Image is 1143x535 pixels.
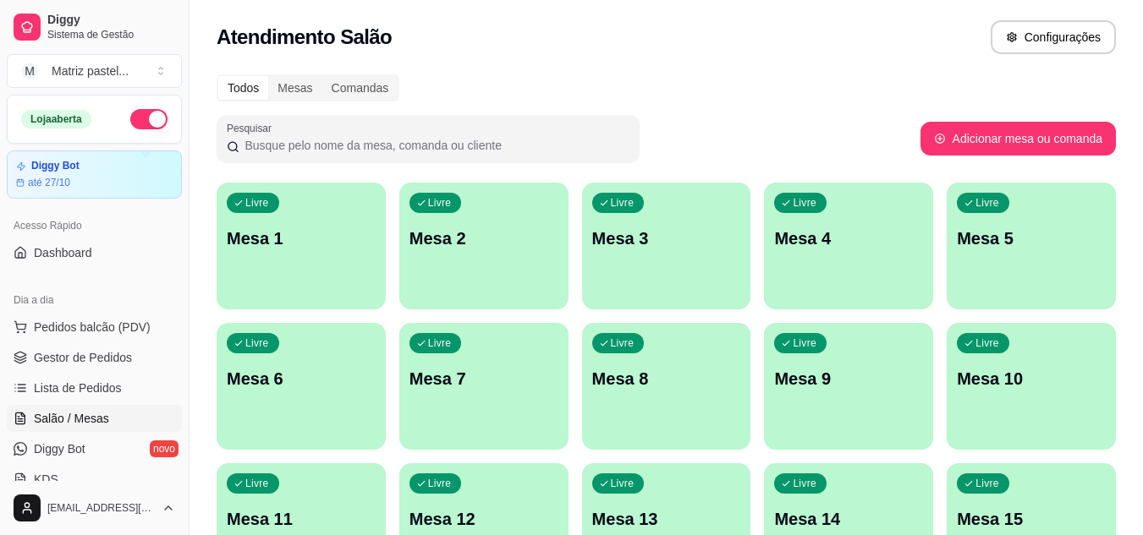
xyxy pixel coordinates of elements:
[47,13,175,28] span: Diggy
[947,323,1116,450] button: LivreMesa 10
[7,212,182,239] div: Acesso Rápido
[28,176,70,189] article: até 27/10
[975,336,999,350] p: Livre
[52,63,129,79] div: Matriz pastel ...
[764,183,933,309] button: LivreMesa 4
[7,287,182,314] div: Dia a dia
[957,507,1106,531] p: Mesa 15
[227,367,376,390] p: Mesa 6
[21,110,91,128] div: Loja aberta
[7,374,182,401] a: Lista de Pedidos
[793,477,816,490] p: Livre
[227,227,376,250] p: Mesa 1
[793,336,816,350] p: Livre
[34,410,109,427] span: Salão / Mesas
[34,471,58,488] span: KDS
[991,20,1116,54] button: Configurações
[7,150,182,199] a: Diggy Botaté 27/10
[582,183,751,309] button: LivreMesa 3
[774,507,923,531] p: Mesa 14
[399,323,569,450] button: LivreMesa 7
[31,160,80,172] article: Diggy Bot
[957,367,1106,390] p: Mesa 10
[34,349,132,366] span: Gestor de Pedidos
[611,336,635,350] p: Livre
[7,435,182,462] a: Diggy Botnovo
[34,319,151,336] span: Pedidos balcão (PDV)
[217,24,392,51] h2: Atendimento Salão
[7,7,182,47] a: DiggySistema de Gestão
[47,28,175,41] span: Sistema de Gestão
[47,501,155,515] span: [EMAIL_ADDRESS][DOMAIN_NAME]
[611,196,635,210] p: Livre
[245,336,269,350] p: Livre
[428,336,452,350] p: Livre
[409,367,558,390] p: Mesa 7
[764,323,933,450] button: LivreMesa 9
[7,344,182,371] a: Gestor de Pedidos
[7,488,182,528] button: [EMAIL_ADDRESS][DOMAIN_NAME]
[217,183,386,309] button: LivreMesa 1
[399,183,569,309] button: LivreMesa 2
[227,507,376,531] p: Mesa 11
[947,183,1116,309] button: LivreMesa 5
[21,63,38,79] span: M
[428,196,452,210] p: Livre
[582,323,751,450] button: LivreMesa 8
[592,227,741,250] p: Mesa 3
[218,76,268,100] div: Todos
[774,227,923,250] p: Mesa 4
[34,244,92,261] span: Dashboard
[34,379,122,396] span: Lista de Pedidos
[409,507,558,531] p: Mesa 12
[774,367,923,390] p: Mesa 9
[34,440,85,457] span: Diggy Bot
[409,227,558,250] p: Mesa 2
[7,466,182,493] a: KDS
[245,196,269,210] p: Livre
[975,477,999,490] p: Livre
[920,122,1116,156] button: Adicionar mesa ou comanda
[793,196,816,210] p: Livre
[322,76,398,100] div: Comandas
[611,477,635,490] p: Livre
[592,507,741,531] p: Mesa 13
[592,367,741,390] p: Mesa 8
[239,137,629,154] input: Pesquisar
[7,239,182,266] a: Dashboard
[975,196,999,210] p: Livre
[217,323,386,450] button: LivreMesa 6
[7,405,182,432] a: Salão / Mesas
[268,76,321,100] div: Mesas
[957,227,1106,250] p: Mesa 5
[227,121,278,135] label: Pesquisar
[428,477,452,490] p: Livre
[245,477,269,490] p: Livre
[130,109,168,129] button: Alterar Status
[7,54,182,88] button: Select a team
[7,314,182,341] button: Pedidos balcão (PDV)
